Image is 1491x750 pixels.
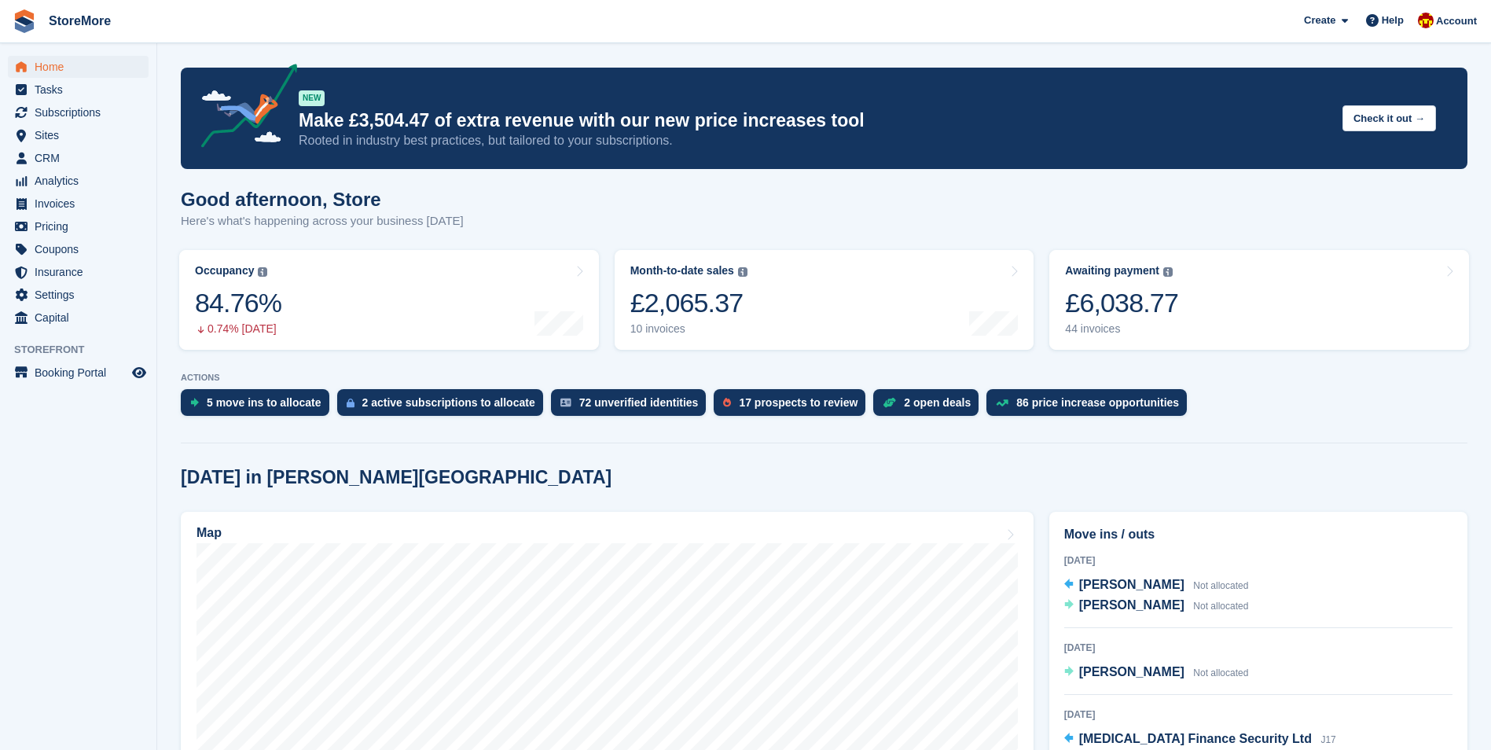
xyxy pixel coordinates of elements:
a: Awaiting payment £6,038.77 44 invoices [1049,250,1469,350]
a: StoreMore [42,8,117,34]
p: ACTIONS [181,373,1467,383]
span: Sites [35,124,129,146]
div: 86 price increase opportunities [1016,396,1179,409]
span: [PERSON_NAME] [1079,665,1184,678]
img: icon-info-grey-7440780725fd019a000dd9b08b2336e03edf1995a4989e88bcd33f0948082b44.svg [1163,267,1173,277]
span: Home [35,56,129,78]
div: 2 active subscriptions to allocate [362,396,535,409]
div: 72 unverified identities [579,396,699,409]
a: 5 move ins to allocate [181,389,337,424]
span: Pricing [35,215,129,237]
img: deal-1b604bf984904fb50ccaf53a9ad4b4a5d6e5aea283cecdc64d6e3604feb123c2.svg [883,397,896,408]
span: Booking Portal [35,362,129,384]
img: prospect-51fa495bee0391a8d652442698ab0144808aea92771e9ea1ae160a38d050c398.svg [723,398,731,407]
a: menu [8,307,149,329]
h1: Good afternoon, Store [181,189,464,210]
span: Storefront [14,342,156,358]
div: 5 move ins to allocate [207,396,321,409]
img: icon-info-grey-7440780725fd019a000dd9b08b2336e03edf1995a4989e88bcd33f0948082b44.svg [258,267,267,277]
div: Occupancy [195,264,254,278]
span: CRM [35,147,129,169]
span: Not allocated [1193,667,1248,678]
div: Month-to-date sales [630,264,734,278]
span: Capital [35,307,129,329]
img: price_increase_opportunities-93ffe204e8149a01c8c9dc8f82e8f89637d9d84a8eef4429ea346261dce0b2c0.svg [996,399,1008,406]
span: Help [1382,13,1404,28]
a: 2 open deals [873,389,986,424]
a: menu [8,124,149,146]
a: Month-to-date sales £2,065.37 10 invoices [615,250,1034,350]
div: 84.76% [195,287,281,319]
span: Not allocated [1193,580,1248,591]
div: 17 prospects to review [739,396,858,409]
img: active_subscription_to_allocate_icon-d502201f5373d7db506a760aba3b589e785aa758c864c3986d89f69b8ff3... [347,398,354,408]
span: Account [1436,13,1477,29]
a: menu [8,56,149,78]
p: Rooted in industry best practices, but tailored to your subscriptions. [299,132,1330,149]
span: [PERSON_NAME] [1079,578,1184,591]
a: [PERSON_NAME] Not allocated [1064,663,1249,683]
span: [MEDICAL_DATA] Finance Security Ltd [1079,732,1312,745]
p: Make £3,504.47 of extra revenue with our new price increases tool [299,109,1330,132]
div: £2,065.37 [630,287,747,319]
a: Preview store [130,363,149,382]
div: 2 open deals [904,396,971,409]
span: Not allocated [1193,601,1248,612]
h2: [DATE] in [PERSON_NAME][GEOGRAPHIC_DATA] [181,467,611,488]
img: stora-icon-8386f47178a22dfd0bd8f6a31ec36ba5ce8667c1dd55bd0f319d3a0aa187defe.svg [13,9,36,33]
a: menu [8,284,149,306]
a: menu [8,362,149,384]
img: Store More Team [1418,13,1434,28]
span: Insurance [35,261,129,283]
div: [DATE] [1064,553,1452,568]
span: Subscriptions [35,101,129,123]
span: Create [1304,13,1335,28]
a: [PERSON_NAME] Not allocated [1064,575,1249,596]
img: move_ins_to_allocate_icon-fdf77a2bb77ea45bf5b3d319d69a93e2d87916cf1d5bf7949dd705db3b84f3ca.svg [190,398,199,407]
span: Settings [35,284,129,306]
img: icon-info-grey-7440780725fd019a000dd9b08b2336e03edf1995a4989e88bcd33f0948082b44.svg [738,267,747,277]
div: [DATE] [1064,708,1452,722]
span: J17 [1320,734,1335,745]
div: 44 invoices [1065,322,1178,336]
a: 86 price increase opportunities [986,389,1195,424]
a: menu [8,215,149,237]
p: Here's what's happening across your business [DATE] [181,212,464,230]
a: Occupancy 84.76% 0.74% [DATE] [179,250,599,350]
a: [MEDICAL_DATA] Finance Security Ltd J17 [1064,730,1336,750]
a: 2 active subscriptions to allocate [337,389,551,424]
div: 10 invoices [630,322,747,336]
div: [DATE] [1064,641,1452,655]
div: Awaiting payment [1065,264,1159,278]
a: menu [8,193,149,215]
h2: Map [196,526,222,540]
div: £6,038.77 [1065,287,1178,319]
span: [PERSON_NAME] [1079,598,1184,612]
a: menu [8,101,149,123]
div: 0.74% [DATE] [195,322,281,336]
a: menu [8,170,149,192]
a: menu [8,238,149,260]
img: verify_identity-adf6edd0f0f0b5bbfe63781bf79b02c33cf7c696d77639b501bdc392416b5a36.svg [560,398,571,407]
a: menu [8,147,149,169]
a: 72 unverified identities [551,389,714,424]
div: NEW [299,90,325,106]
img: price-adjustments-announcement-icon-8257ccfd72463d97f412b2fc003d46551f7dbcb40ab6d574587a9cd5c0d94... [188,64,298,153]
span: Coupons [35,238,129,260]
a: menu [8,79,149,101]
button: Check it out → [1342,105,1436,131]
a: menu [8,261,149,283]
a: [PERSON_NAME] Not allocated [1064,596,1249,616]
h2: Move ins / outs [1064,525,1452,544]
span: Analytics [35,170,129,192]
span: Invoices [35,193,129,215]
span: Tasks [35,79,129,101]
a: 17 prospects to review [714,389,873,424]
